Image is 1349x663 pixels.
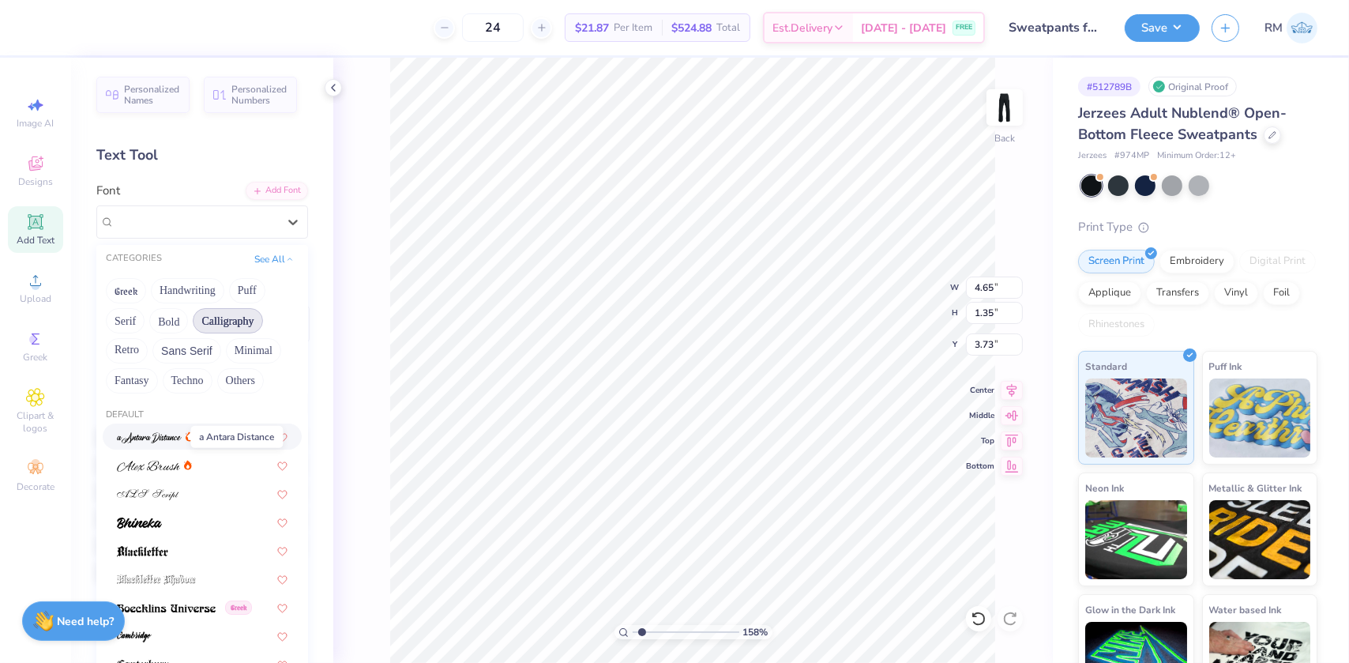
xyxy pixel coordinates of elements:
[1078,281,1141,305] div: Applique
[671,20,712,36] span: $524.88
[163,368,212,394] button: Techno
[966,461,994,472] span: Bottom
[1085,480,1124,496] span: Neon Ink
[117,603,216,614] img: Boecklins Universe
[246,182,308,200] div: Add Font
[193,308,262,333] button: Calligraphy
[96,409,308,422] div: Default
[1209,601,1282,618] span: Water based Ink
[106,338,148,364] button: Retro
[966,435,994,446] span: Top
[614,20,652,36] span: Per Item
[231,84,287,106] span: Personalized Numbers
[575,20,609,36] span: $21.87
[743,625,768,639] span: 158 %
[106,252,162,266] div: CATEGORIES
[1263,281,1300,305] div: Foil
[1085,358,1127,375] span: Standard
[149,308,188,333] button: Bold
[1114,149,1149,163] span: # 974MP
[1209,480,1302,496] span: Metallic & Glitter Ink
[190,426,283,448] div: a Antara Distance
[117,546,168,557] img: Blackletter
[989,92,1020,123] img: Back
[1146,281,1209,305] div: Transfers
[117,574,196,586] img: Blackletter Shadow
[117,461,180,472] img: Alex Brush
[17,117,54,130] span: Image AI
[1209,358,1242,375] span: Puff Ink
[106,308,145,333] button: Serif
[8,409,63,435] span: Clipart & logos
[58,614,115,629] strong: Need help?
[1078,313,1155,337] div: Rhinestones
[1287,13,1317,43] img: Roberta Manuel
[24,351,48,364] span: Greek
[1157,149,1236,163] span: Minimum Order: 12 +
[1078,218,1317,236] div: Print Type
[1078,250,1155,273] div: Screen Print
[151,278,224,303] button: Handwriting
[1078,104,1287,144] span: Jerzees Adult Nublend® Open-Bottom Fleece Sweatpants
[20,292,51,305] span: Upload
[250,251,299,267] button: See All
[117,631,152,642] img: Cambridge
[217,368,264,394] button: Others
[1148,77,1237,96] div: Original Proof
[1209,379,1311,458] img: Puff Ink
[17,234,54,247] span: Add Text
[994,131,1015,145] div: Back
[997,12,1113,43] input: Untitled Design
[106,278,146,303] button: Greek
[1078,77,1140,96] div: # 512789B
[1085,601,1175,618] span: Glow in the Dark Ink
[1078,149,1107,163] span: Jerzees
[225,601,252,615] span: Greek
[966,385,994,396] span: Center
[124,84,180,106] span: Personalized Names
[152,338,221,364] button: Sans Serif
[956,22,972,33] span: FREE
[861,20,946,36] span: [DATE] - [DATE]
[1264,19,1283,37] span: RM
[1214,281,1258,305] div: Vinyl
[462,13,524,42] input: – –
[117,432,182,443] img: a Antara Distance
[966,410,994,421] span: Middle
[229,278,265,303] button: Puff
[1125,14,1200,42] button: Save
[1085,500,1187,579] img: Neon Ink
[96,145,308,166] div: Text Tool
[226,338,281,364] button: Minimal
[1264,13,1317,43] a: RM
[1239,250,1316,273] div: Digital Print
[716,20,740,36] span: Total
[1085,379,1187,458] img: Standard
[1159,250,1234,273] div: Embroidery
[117,518,162,529] img: Bhineka
[1209,500,1311,579] img: Metallic & Glitter Ink
[96,182,120,200] label: Font
[18,175,53,188] span: Designs
[106,368,158,394] button: Fantasy
[17,480,54,493] span: Decorate
[117,489,179,500] img: ALS Script
[772,20,832,36] span: Est. Delivery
